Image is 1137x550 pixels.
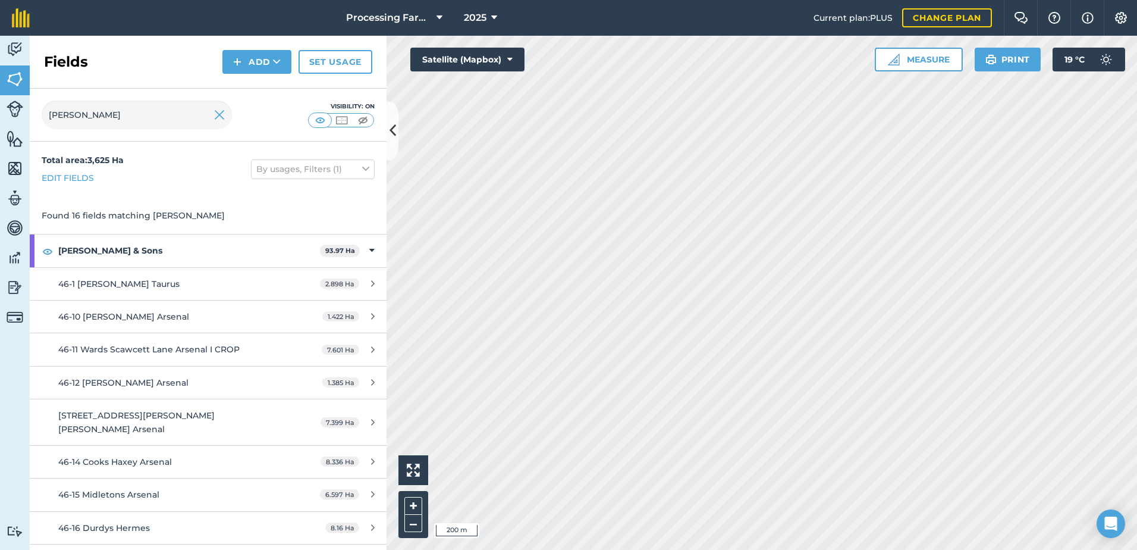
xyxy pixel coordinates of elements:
[42,171,94,185] a: Edit fields
[321,417,359,427] span: 7.399 Ha
[251,160,375,179] button: By usages, Filters (1)
[58,377,189,388] span: 46-12 [PERSON_NAME] Arsenal
[42,244,53,258] img: svg+xml;base64,PHN2ZyB4bWxucz0iaHR0cDovL3d3dy53My5vcmcvMjAwMC9zdmciIHdpZHRoPSIxOCIgaGVpZ2h0PSIyNC...
[404,515,422,532] button: –
[888,54,900,65] img: Ruler icon
[322,345,359,355] span: 7.601 Ha
[30,479,387,511] a: 46-15 Midletons Arsenal6.597 Ha
[58,344,240,355] span: 46-11 Wards Scawcett Lane Arsenal I CROP
[325,246,355,255] strong: 93.97 Ha
[12,8,30,27] img: fieldmargin Logo
[1094,48,1118,71] img: svg+xml;base64,PD94bWwgdmVyc2lvbj0iMS4wIiBlbmNvZGluZz0idXRmLTgiPz4KPCEtLSBHZW5lcmF0b3I6IEFkb2JlIE...
[30,367,387,399] a: 46-12 [PERSON_NAME] Arsenal1.385 Ha
[7,189,23,207] img: svg+xml;base64,PD94bWwgdmVyc2lvbj0iMS4wIiBlbmNvZGluZz0idXRmLTgiPz4KPCEtLSBHZW5lcmF0b3I6IEFkb2JlIE...
[7,279,23,296] img: svg+xml;base64,PD94bWwgdmVyc2lvbj0iMS4wIiBlbmNvZGluZz0idXRmLTgiPz4KPCEtLSBHZW5lcmF0b3I6IEFkb2JlIE...
[1053,48,1125,71] button: 19 °C
[233,55,241,69] img: svg+xml;base64,PHN2ZyB4bWxucz0iaHR0cDovL3d3dy53My5vcmcvMjAwMC9zdmciIHdpZHRoPSIxNCIgaGVpZ2h0PSIyNC...
[1082,11,1094,25] img: svg+xml;base64,PHN2ZyB4bWxucz0iaHR0cDovL3d3dy53My5vcmcvMjAwMC9zdmciIHdpZHRoPSIxNyIgaGVpZ2h0PSIxNy...
[1064,48,1085,71] span: 19 ° C
[322,377,359,387] span: 1.385 Ha
[902,8,992,27] a: Change plan
[58,410,215,434] span: [STREET_ADDRESS][PERSON_NAME][PERSON_NAME] Arsenal
[313,114,328,126] img: svg+xml;base64,PHN2ZyB4bWxucz0iaHR0cDovL3d3dy53My5vcmcvMjAwMC9zdmciIHdpZHRoPSI1MCIgaGVpZ2h0PSI0MC...
[320,279,359,289] span: 2.898 Ha
[222,50,291,74] button: Add
[7,249,23,267] img: svg+xml;base64,PD94bWwgdmVyc2lvbj0iMS4wIiBlbmNvZGluZz0idXRmLTgiPz4KPCEtLSBHZW5lcmF0b3I6IEFkb2JlIE...
[985,52,997,67] img: svg+xml;base64,PHN2ZyB4bWxucz0iaHR0cDovL3d3dy53My5vcmcvMjAwMC9zdmciIHdpZHRoPSIxOSIgaGVpZ2h0PSIyNC...
[308,102,375,111] div: Visibility: On
[214,108,225,122] img: svg+xml;base64,PHN2ZyB4bWxucz0iaHR0cDovL3d3dy53My5vcmcvMjAwMC9zdmciIHdpZHRoPSIyMiIgaGVpZ2h0PSIzMC...
[58,489,159,500] span: 46-15 Midletons Arsenal
[7,130,23,148] img: svg+xml;base64,PHN2ZyB4bWxucz0iaHR0cDovL3d3dy53My5vcmcvMjAwMC9zdmciIHdpZHRoPSI1NiIgaGVpZ2h0PSI2MC...
[320,489,359,499] span: 6.597 Ha
[325,523,359,533] span: 8.16 Ha
[464,11,486,25] span: 2025
[30,301,387,333] a: 46-10 [PERSON_NAME] Arsenal1.422 Ha
[7,101,23,117] img: svg+xml;base64,PD94bWwgdmVyc2lvbj0iMS4wIiBlbmNvZGluZz0idXRmLTgiPz4KPCEtLSBHZW5lcmF0b3I6IEFkb2JlIE...
[410,48,524,71] button: Satellite (Mapbox)
[58,457,172,467] span: 46-14 Cooks Haxey Arsenal
[30,446,387,478] a: 46-14 Cooks Haxey Arsenal8.336 Ha
[875,48,963,71] button: Measure
[7,309,23,326] img: svg+xml;base64,PD94bWwgdmVyc2lvbj0iMS4wIiBlbmNvZGluZz0idXRmLTgiPz4KPCEtLSBHZW5lcmF0b3I6IEFkb2JlIE...
[334,114,349,126] img: svg+xml;base64,PHN2ZyB4bWxucz0iaHR0cDovL3d3dy53My5vcmcvMjAwMC9zdmciIHdpZHRoPSI1MCIgaGVpZ2h0PSI0MC...
[321,457,359,467] span: 8.336 Ha
[7,160,23,177] img: svg+xml;base64,PHN2ZyB4bWxucz0iaHR0cDovL3d3dy53My5vcmcvMjAwMC9zdmciIHdpZHRoPSI1NiIgaGVpZ2h0PSI2MC...
[30,268,387,300] a: 46-1 [PERSON_NAME] Taurus2.898 Ha
[30,235,387,267] div: [PERSON_NAME] & Sons93.97 Ha
[7,70,23,88] img: svg+xml;base64,PHN2ZyB4bWxucz0iaHR0cDovL3d3dy53My5vcmcvMjAwMC9zdmciIHdpZHRoPSI1NiIgaGVpZ2h0PSI2MC...
[1014,12,1028,24] img: Two speech bubbles overlapping with the left bubble in the forefront
[7,526,23,537] img: svg+xml;base64,PD94bWwgdmVyc2lvbj0iMS4wIiBlbmNvZGluZz0idXRmLTgiPz4KPCEtLSBHZW5lcmF0b3I6IEFkb2JlIE...
[42,101,232,129] input: Search
[404,497,422,515] button: +
[814,11,893,24] span: Current plan : PLUS
[356,114,370,126] img: svg+xml;base64,PHN2ZyB4bWxucz0iaHR0cDovL3d3dy53My5vcmcvMjAwMC9zdmciIHdpZHRoPSI1MCIgaGVpZ2h0PSI0MC...
[1114,12,1128,24] img: A cog icon
[7,40,23,58] img: svg+xml;base64,PD94bWwgdmVyc2lvbj0iMS4wIiBlbmNvZGluZz0idXRmLTgiPz4KPCEtLSBHZW5lcmF0b3I6IEFkb2JlIE...
[346,11,432,25] span: Processing Farms
[975,48,1041,71] button: Print
[30,399,387,445] a: [STREET_ADDRESS][PERSON_NAME][PERSON_NAME] Arsenal7.399 Ha
[58,235,320,267] strong: [PERSON_NAME] & Sons
[1047,12,1061,24] img: A question mark icon
[58,523,150,533] span: 46-16 Durdys Hermes
[30,333,387,365] a: 46-11 Wards Scawcett Lane Arsenal I CROP7.601 Ha
[322,311,359,321] span: 1.422 Ha
[1097,510,1125,538] div: Open Intercom Messenger
[30,197,387,234] div: Found 16 fields matching [PERSON_NAME]
[299,50,372,74] a: Set usage
[30,512,387,544] a: 46-16 Durdys Hermes8.16 Ha
[58,311,189,322] span: 46-10 [PERSON_NAME] Arsenal
[42,155,124,165] strong: Total area : 3,625 Ha
[407,464,420,477] img: Four arrows, one pointing top left, one top right, one bottom right and the last bottom left
[7,219,23,237] img: svg+xml;base64,PD94bWwgdmVyc2lvbj0iMS4wIiBlbmNvZGluZz0idXRmLTgiPz4KPCEtLSBHZW5lcmF0b3I6IEFkb2JlIE...
[58,279,180,289] span: 46-1 [PERSON_NAME] Taurus
[44,52,88,71] h2: Fields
